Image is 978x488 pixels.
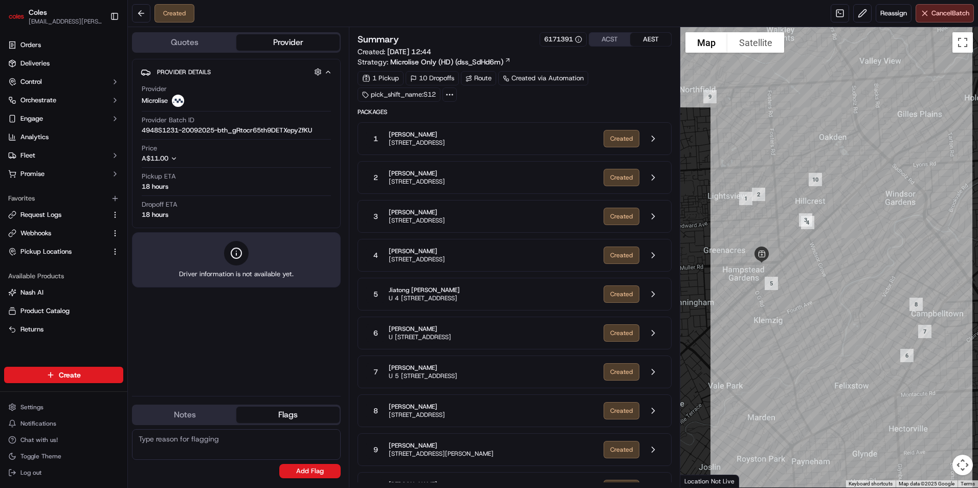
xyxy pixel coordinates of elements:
a: 📗Knowledge Base [6,144,82,163]
button: Map camera controls [952,455,973,475]
img: Nash [10,10,31,31]
button: Product Catalog [4,303,123,319]
span: Deliveries [20,59,50,68]
span: [PERSON_NAME] [389,169,445,178]
div: Start new chat [35,98,168,108]
div: pick_shift_name:S12 [358,87,440,102]
span: [PERSON_NAME] [389,208,445,216]
span: 2 [373,172,378,183]
a: Open this area in Google Maps (opens a new window) [683,474,717,487]
span: Dropoff ETA [142,200,177,209]
span: [DATE] 12:44 [387,47,431,56]
span: Pickup Locations [20,247,72,256]
button: Flags [236,407,340,423]
button: Settings [4,400,123,414]
span: Orders [20,40,41,50]
span: Microlise Only (HD) (dss_SdHd6m) [390,57,503,67]
span: A$11.00 [142,154,168,163]
span: Jiatong [PERSON_NAME] [389,286,460,294]
span: U 5 [STREET_ADDRESS] [389,372,457,380]
div: 7 [914,321,936,342]
span: Packages [358,108,672,116]
span: Created: [358,47,431,57]
div: 10 Dropoffs [406,71,459,85]
div: Location Not Live [680,475,739,487]
span: [PERSON_NAME] [389,325,451,333]
span: Map data ©2025 Google [899,481,954,486]
span: Notifications [20,419,56,428]
button: Log out [4,465,123,480]
button: Control [4,74,123,90]
button: Start new chat [174,101,186,113]
a: Webhooks [8,229,107,238]
button: Fleet [4,147,123,164]
span: [STREET_ADDRESS] [389,216,445,225]
span: [PERSON_NAME] [389,403,445,411]
button: Engage [4,110,123,127]
span: [PERSON_NAME] [389,364,457,372]
input: Got a question? Start typing here... [27,66,184,77]
button: Promise [4,166,123,182]
div: Available Products [4,268,123,284]
a: Microlise Only (HD) (dss_SdHd6m) [390,57,511,67]
span: Control [20,77,42,86]
a: Returns [8,325,119,334]
span: Pylon [102,173,124,181]
h3: Summary [358,35,399,44]
button: AEST [630,33,671,46]
span: Engage [20,114,43,123]
span: Analytics [20,132,49,142]
span: Knowledge Base [20,148,78,159]
div: 8 [905,294,927,315]
div: 1 [735,188,757,209]
a: Powered byPylon [72,173,124,181]
a: Product Catalog [8,306,119,316]
span: Nash AI [20,288,43,297]
img: Coles [8,8,25,25]
span: 3 [373,211,378,221]
span: U [STREET_ADDRESS] [389,333,451,341]
span: 7 [373,367,378,377]
span: 5 [373,289,378,299]
span: 1 [373,134,378,144]
span: Provider Details [157,68,211,76]
span: Request Logs [20,210,61,219]
span: 6 [373,328,378,338]
span: Promise [20,169,45,179]
button: Provider [236,34,340,51]
button: Request Logs [4,207,123,223]
button: Nash AI [4,284,123,301]
span: 4 [373,250,378,260]
span: Cancel Batch [931,9,969,18]
span: Orchestrate [20,96,56,105]
img: microlise_logo.jpeg [172,95,184,107]
span: 4948S1231-20092025-bth_gRtocr65th9DETXepyZfKU [142,126,312,135]
span: [PERSON_NAME] [389,130,445,139]
div: 18 hours [142,210,168,219]
div: 9 [699,86,721,107]
a: Orders [4,37,123,53]
a: Terms (opens in new tab) [961,481,975,486]
span: Toggle Theme [20,452,61,460]
button: Reassign [876,4,912,23]
button: Add Flag [279,464,341,478]
div: 6171391 [544,35,582,44]
button: CancelBatch [916,4,974,23]
span: Reassign [880,9,907,18]
a: Deliveries [4,55,123,72]
span: API Documentation [97,148,164,159]
button: A$11.00 [142,154,232,163]
span: [STREET_ADDRESS] [389,139,445,147]
div: 4 [797,212,818,233]
img: Google [683,474,717,487]
span: 9 [373,445,378,455]
span: Pickup ETA [142,172,176,181]
a: Pickup Locations [8,247,107,256]
a: Created via Automation [498,71,588,85]
div: We're available if you need us! [35,108,129,116]
button: Returns [4,321,123,338]
div: 2 [748,184,769,205]
button: Coles [29,7,47,17]
span: Create [59,370,81,380]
